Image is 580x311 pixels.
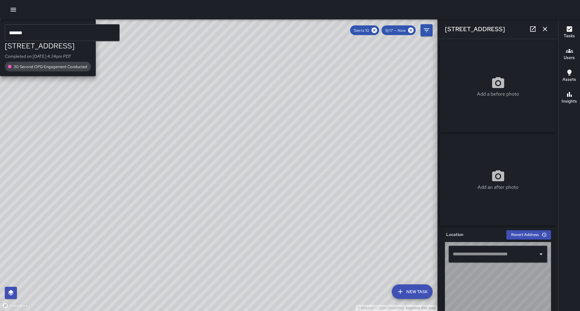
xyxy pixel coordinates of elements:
[562,76,576,83] h6: Assets
[564,33,575,39] h6: Tasks
[559,87,580,109] button: Insights
[506,230,551,240] button: Revert Address
[478,184,518,191] p: Add an after photo
[382,25,416,35] div: 9/17 — Now
[559,22,580,44] button: Tasks
[382,28,409,33] span: 9/17 — Now
[350,28,373,33] span: Sierra 10
[10,64,91,69] span: 30 Second OPD Engagement Conducted
[564,54,575,61] h6: Users
[477,90,519,98] p: Add a before photo
[559,44,580,65] button: Users
[537,250,545,258] button: Open
[445,24,505,34] h6: [STREET_ADDRESS]
[446,231,463,238] h6: Location
[392,284,433,299] button: New Task
[5,41,91,51] div: [STREET_ADDRESS]
[559,65,580,87] button: Assets
[350,25,379,35] div: Sierra 10
[562,98,577,105] h6: Insights
[420,24,433,36] button: Filters
[5,53,91,59] p: Completed on [DATE] 4:24pm PDT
